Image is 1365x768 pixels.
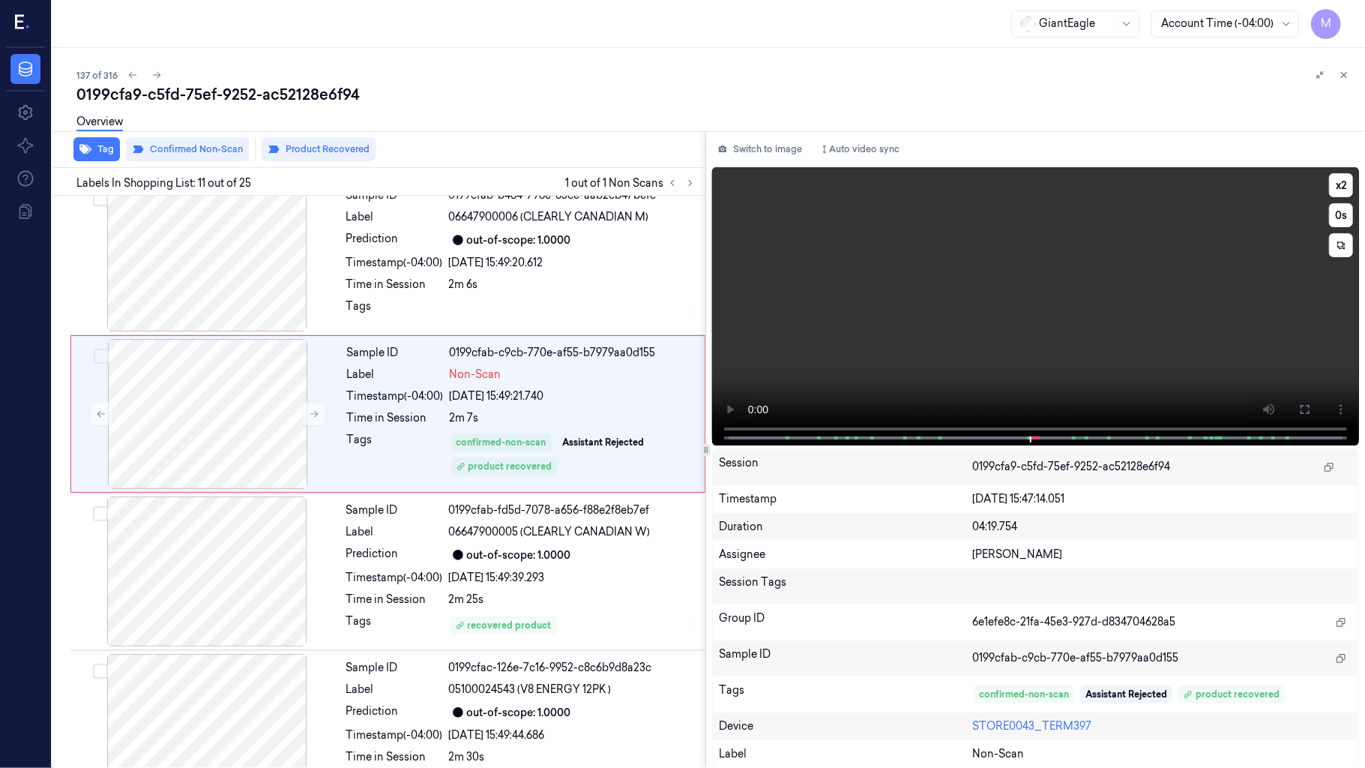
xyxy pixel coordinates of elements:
[346,298,443,322] div: Tags
[467,547,571,563] div: out-of-scope: 1.0000
[76,69,118,82] span: 137 of 316
[449,660,696,676] div: 0199cfac-126e-7c16-9952-c8c6b9d8a23c
[346,209,443,225] div: Label
[346,727,443,743] div: Timestamp (-04:00)
[346,502,443,518] div: Sample ID
[456,460,552,473] div: product recovered
[76,114,123,131] a: Overview
[347,410,444,426] div: Time in Session
[719,455,972,479] div: Session
[450,367,501,382] span: Non-Scan
[449,277,696,292] div: 2m 6s
[346,703,443,721] div: Prediction
[972,519,1352,535] div: 04:19.754
[456,436,546,449] div: confirmed-non-scan
[76,175,251,191] span: Labels In Shopping List: 11 out of 25
[449,209,649,225] span: 06647900006 (CLEARLY CANADIAN M)
[346,231,443,249] div: Prediction
[449,749,696,765] div: 2m 30s
[449,727,696,743] div: [DATE] 15:49:44.686
[346,613,443,637] div: Tags
[449,502,696,518] div: 0199cfab-fd5d-7078-a656-f88e2f8eb7ef
[346,749,443,765] div: Time in Session
[1329,203,1353,227] button: 0s
[347,345,444,361] div: Sample ID
[347,388,444,404] div: Timestamp (-04:00)
[972,459,1170,475] span: 0199cfa9-c5fd-75ef-9252-ac52128e6f94
[346,660,443,676] div: Sample ID
[1184,688,1280,701] div: product recovered
[1329,173,1353,197] button: x2
[126,137,249,161] button: Confirmed Non-Scan
[719,718,972,734] div: Device
[346,277,443,292] div: Time in Session
[450,388,696,404] div: [DATE] 15:49:21.740
[346,187,443,203] div: Sample ID
[979,688,1069,701] div: confirmed-non-scan
[972,650,1178,666] span: 0199cfab-c9cb-770e-af55-b7979aa0d155
[346,570,443,586] div: Timestamp (-04:00)
[719,574,972,598] div: Session Tags
[450,345,696,361] div: 0199cfab-c9cb-770e-af55-b7979aa0d155
[93,191,108,206] button: Select row
[76,84,1353,105] div: 0199cfa9-c5fd-75ef-9252-ac52128e6f94
[347,367,444,382] div: Label
[449,592,696,607] div: 2m 25s
[719,547,972,562] div: Assignee
[972,614,1175,630] span: 6e1efe8c-21fa-45e3-927d-d834704628a5
[719,646,972,670] div: Sample ID
[972,491,1352,507] div: [DATE] 15:47:14.051
[450,410,696,426] div: 2m 7s
[73,137,120,161] button: Tag
[719,746,972,762] div: Label
[93,506,108,521] button: Select row
[972,746,1024,762] span: Non-Scan
[93,664,108,679] button: Select row
[347,432,444,477] div: Tags
[1311,9,1341,39] button: M
[712,137,808,161] button: Switch to image
[1085,688,1167,701] div: Assistant Rejected
[94,349,109,364] button: Select row
[346,546,443,564] div: Prediction
[346,592,443,607] div: Time in Session
[563,436,645,449] div: Assistant Rejected
[262,137,376,161] button: Product Recovered
[565,174,699,192] span: 1 out of 1 Non Scans
[467,232,571,248] div: out-of-scope: 1.0000
[449,255,696,271] div: [DATE] 15:49:20.612
[449,682,612,697] span: 05100024543 (V8 ENERGY 12PK )
[449,570,696,586] div: [DATE] 15:49:39.293
[719,682,972,706] div: Tags
[456,619,552,632] div: recovered product
[719,519,972,535] div: Duration
[346,255,443,271] div: Timestamp (-04:00)
[449,187,696,203] div: 0199cfab-b464-796e-85ce-aab2cb47befc
[719,610,972,634] div: Group ID
[814,137,906,161] button: Auto video sync
[449,524,651,540] span: 06647900005 (CLEARLY CANADIAN W)
[719,491,972,507] div: Timestamp
[972,718,1352,734] div: STORE0043_TERM397
[346,682,443,697] div: Label
[346,524,443,540] div: Label
[467,705,571,721] div: out-of-scope: 1.0000
[972,547,1352,562] div: [PERSON_NAME]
